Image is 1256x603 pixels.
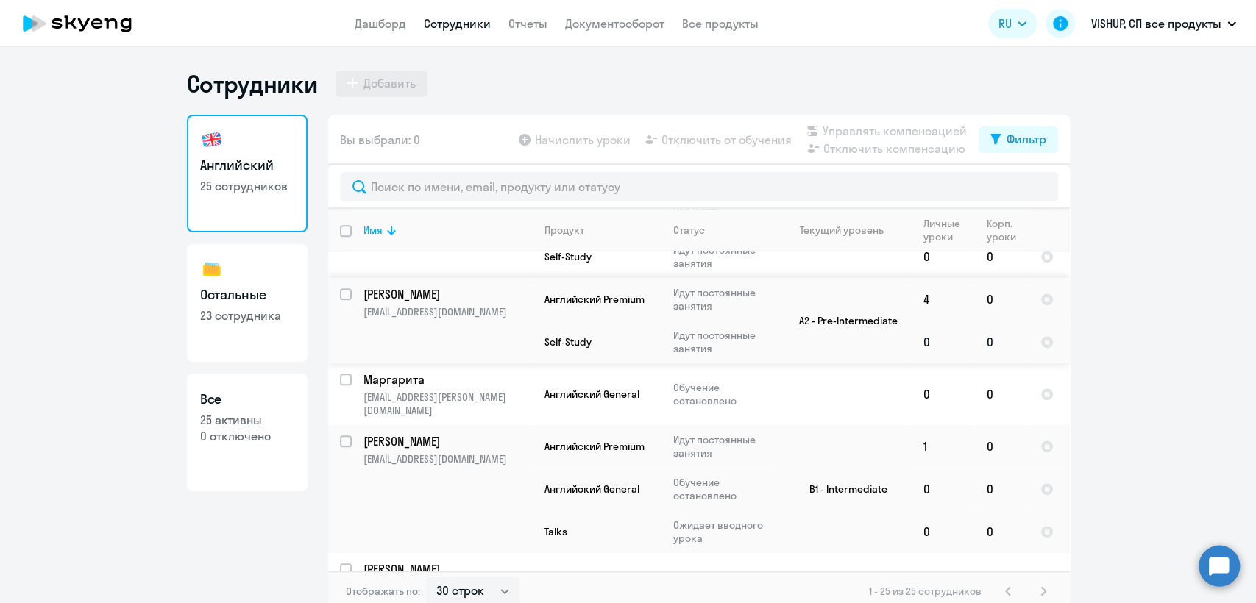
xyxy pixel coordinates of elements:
button: VISHUP, СП все продукты [1084,6,1243,41]
span: Отображать по: [346,585,420,598]
div: Имя [363,224,383,237]
div: Текущий уровень [787,224,911,237]
td: 0 [975,235,1029,278]
h3: Английский [200,156,294,175]
td: A2 - Pre-Intermediate [775,278,912,363]
a: [PERSON_NAME] [363,561,532,577]
p: Обучение остановлено [673,476,774,502]
div: Корп. уроки [987,217,1028,243]
a: Документооборот [565,16,664,31]
a: [PERSON_NAME] [363,286,532,302]
td: 0 [975,278,1029,321]
p: Ожидает вводного урока [673,518,774,545]
td: B1 - Intermediate [775,425,912,553]
td: 0 [975,363,1029,425]
p: 23 сотрудника [200,307,294,324]
p: [PERSON_NAME] [363,433,530,449]
p: Обучение остановлено [673,381,774,407]
span: Self-Study [544,250,592,263]
div: Фильтр [1007,130,1046,148]
span: 1 - 25 из 25 сотрудников [869,585,982,598]
div: Личные уроки [923,217,974,243]
p: VISHUP, СП все продукты [1091,15,1221,32]
img: others [200,257,224,281]
p: [EMAIL_ADDRESS][DOMAIN_NAME] [363,305,532,318]
a: [PERSON_NAME] [363,433,532,449]
span: Talks [544,525,567,538]
td: 0 [975,468,1029,510]
a: Все продукты [682,16,759,31]
a: Маргарита [363,371,532,388]
img: english [200,128,224,151]
a: Остальные23 сотрудника [187,244,308,362]
button: Фильтр [979,126,1058,153]
span: Self-Study [544,335,592,349]
td: 0 [912,468,975,510]
div: Текущий уровень [800,224,884,237]
td: 4 [912,278,975,321]
p: 25 активны [200,412,294,428]
input: Поиск по имени, email, продукту или статусу [340,172,1058,201]
div: Статус [673,224,705,237]
a: Сотрудники [424,16,491,31]
td: 1 [912,425,975,468]
a: Английский25 сотрудников [187,115,308,232]
p: Идут постоянные занятия [673,329,774,355]
p: Идут постоянные занятия [673,286,774,313]
p: [PERSON_NAME] [363,286,530,302]
td: 0 [975,321,1029,363]
div: Добавить [363,74,416,92]
div: Имя [363,224,532,237]
h3: Остальные [200,285,294,304]
td: 0 [912,321,975,363]
p: [EMAIL_ADDRESS][DOMAIN_NAME] [363,452,532,465]
span: Английский General [544,388,639,401]
td: 0 [912,510,975,553]
a: Все25 активны0 отключено [187,374,308,491]
div: Продукт [544,224,584,237]
p: 25 сотрудников [200,178,294,194]
a: Отчеты [508,16,547,31]
p: Маргарита [363,371,530,388]
button: Добавить [336,71,427,97]
a: Дашборд [355,16,406,31]
span: Английский Premium [544,440,645,453]
p: [PERSON_NAME] [363,561,530,577]
h3: Все [200,390,294,409]
td: 0 [975,425,1029,468]
span: RU [998,15,1012,32]
span: Английский General [544,482,639,496]
span: Английский Premium [544,293,645,306]
span: Вы выбрали: 0 [340,131,420,149]
p: 0 отключено [200,428,294,444]
p: [EMAIL_ADDRESS][PERSON_NAME][DOMAIN_NAME] [363,390,532,417]
td: 0 [912,363,975,425]
p: Идут постоянные занятия [673,433,774,460]
td: 0 [975,510,1029,553]
td: 0 [912,235,975,278]
button: RU [988,9,1037,38]
p: Идут постоянные занятия [673,243,774,270]
h1: Сотрудники [187,69,318,99]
